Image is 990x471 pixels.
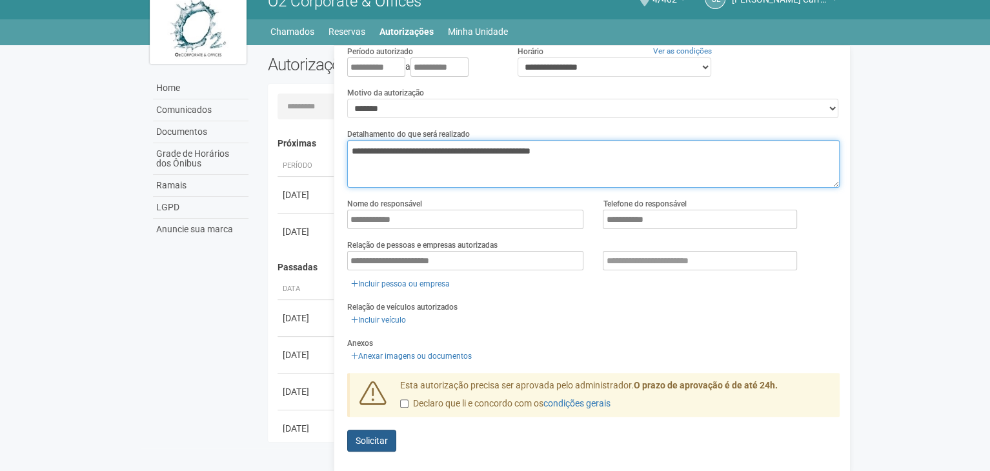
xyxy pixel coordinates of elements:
[283,225,330,238] div: [DATE]
[270,23,314,41] a: Chamados
[400,399,409,408] input: Declaro que li e concordo com oscondições gerais
[283,312,330,325] div: [DATE]
[153,77,248,99] a: Home
[603,198,686,210] label: Telefone do responsável
[278,263,831,272] h4: Passadas
[347,349,476,363] a: Anexar imagens ou documentos
[153,143,248,175] a: Grade de Horários dos Ônibus
[356,436,388,446] span: Solicitar
[153,219,248,240] a: Anuncie sua marca
[278,279,336,300] th: Data
[347,277,454,291] a: Incluir pessoa ou empresa
[347,337,373,349] label: Anexos
[153,197,248,219] a: LGPD
[347,313,410,327] a: Incluir veículo
[400,397,611,410] label: Declaro que li e concordo com os
[347,46,413,57] label: Período autorizado
[283,188,330,201] div: [DATE]
[153,121,248,143] a: Documentos
[268,55,544,74] h2: Autorizações
[347,128,470,140] label: Detalhamento do que será realizado
[153,175,248,197] a: Ramais
[653,46,712,55] a: Ver as condições
[518,46,543,57] label: Horário
[153,99,248,121] a: Comunicados
[278,155,336,177] th: Período
[347,301,458,313] label: Relação de veículos autorizados
[283,422,330,435] div: [DATE]
[283,385,330,398] div: [DATE]
[347,239,498,251] label: Relação de pessoas e empresas autorizadas
[347,57,498,77] div: a
[448,23,508,41] a: Minha Unidade
[543,398,611,408] a: condições gerais
[390,379,840,417] div: Esta autorização precisa ser aprovada pelo administrador.
[347,430,396,452] button: Solicitar
[347,87,424,99] label: Motivo da autorização
[347,198,422,210] label: Nome do responsável
[283,348,330,361] div: [DATE]
[379,23,434,41] a: Autorizações
[328,23,365,41] a: Reservas
[278,139,831,148] h4: Próximas
[634,380,778,390] strong: O prazo de aprovação é de até 24h.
